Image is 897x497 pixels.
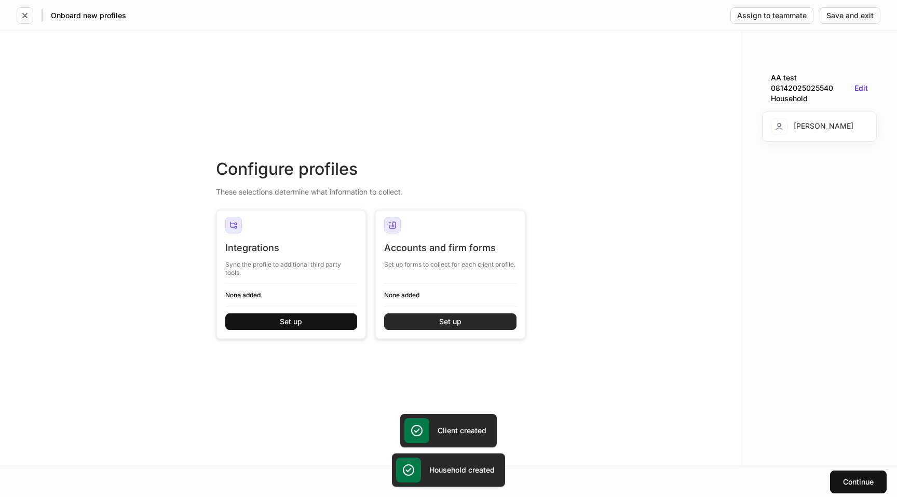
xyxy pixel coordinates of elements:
[730,7,813,24] button: Assign to teammate
[216,181,526,197] div: These selections determine what information to collect.
[438,425,486,436] h5: Client created
[225,290,358,300] h6: None added
[820,7,880,24] button: Save and exit
[439,318,461,325] div: Set up
[216,158,526,181] div: Configure profiles
[384,313,517,330] button: Set up
[854,85,868,92] button: Edit
[225,254,358,277] div: Sync the profile to additional third party tools.
[429,465,495,475] h5: Household created
[51,10,126,21] h5: Onboard new profiles
[737,12,807,19] div: Assign to teammate
[280,318,302,325] div: Set up
[843,478,874,486] div: Continue
[771,73,850,104] div: AA test 08142025025540 Household
[384,290,517,300] h6: None added
[771,118,853,135] div: [PERSON_NAME]
[384,254,517,269] div: Set up forms to collect for each client profile.
[225,242,358,254] div: Integrations
[384,242,517,254] div: Accounts and firm forms
[225,313,358,330] button: Set up
[826,12,874,19] div: Save and exit
[830,471,887,493] button: Continue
